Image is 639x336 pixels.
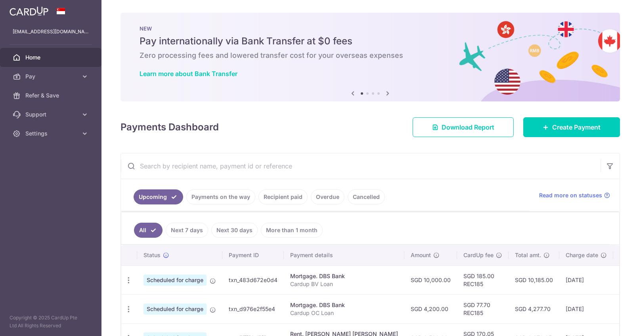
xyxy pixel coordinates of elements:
[261,223,323,238] a: More than 1 month
[463,251,494,259] span: CardUp fee
[509,265,559,294] td: SGD 10,185.00
[523,117,620,137] a: Create Payment
[457,294,509,323] td: SGD 77.70 REC185
[348,189,385,204] a: Cancelled
[143,251,161,259] span: Status
[509,294,559,323] td: SGD 4,277.70
[559,294,613,323] td: [DATE]
[457,265,509,294] td: SGD 185.00 REC185
[515,251,541,259] span: Total amt.
[10,6,48,16] img: CardUp
[143,304,207,315] span: Scheduled for charge
[143,275,207,286] span: Scheduled for charge
[13,28,89,36] p: [EMAIL_ADDRESS][DOMAIN_NAME]
[25,73,78,80] span: Pay
[140,25,601,32] p: NEW
[413,117,514,137] a: Download Report
[25,130,78,137] span: Settings
[404,294,457,323] td: SGD 4,200.00
[290,301,398,309] div: Mortgage. DBS Bank
[134,189,183,204] a: Upcoming
[134,223,163,238] a: All
[140,35,601,48] h5: Pay internationally via Bank Transfer at $0 fees
[290,309,398,317] p: Cardup OC Loan
[121,153,601,179] input: Search by recipient name, payment id or reference
[566,251,598,259] span: Charge date
[25,53,78,61] span: Home
[411,251,431,259] span: Amount
[404,265,457,294] td: SGD 10,000.00
[166,223,208,238] a: Next 7 days
[186,189,255,204] a: Payments on the way
[284,245,404,265] th: Payment details
[539,191,602,199] span: Read more on statuses
[442,122,494,132] span: Download Report
[311,189,344,204] a: Overdue
[121,120,219,134] h4: Payments Dashboard
[539,191,610,199] a: Read more on statuses
[222,245,284,265] th: Payment ID
[559,265,613,294] td: [DATE]
[552,122,601,132] span: Create Payment
[140,51,601,60] h6: Zero processing fees and lowered transfer cost for your overseas expenses
[222,294,284,323] td: txn_d976e2f55e4
[258,189,308,204] a: Recipient paid
[140,70,237,78] a: Learn more about Bank Transfer
[290,280,398,288] p: Cardup BV Loan
[121,13,620,101] img: Bank transfer banner
[211,223,258,238] a: Next 30 days
[290,272,398,280] div: Mortgage. DBS Bank
[222,265,284,294] td: txn_483d672e0d4
[25,92,78,99] span: Refer & Save
[25,111,78,118] span: Support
